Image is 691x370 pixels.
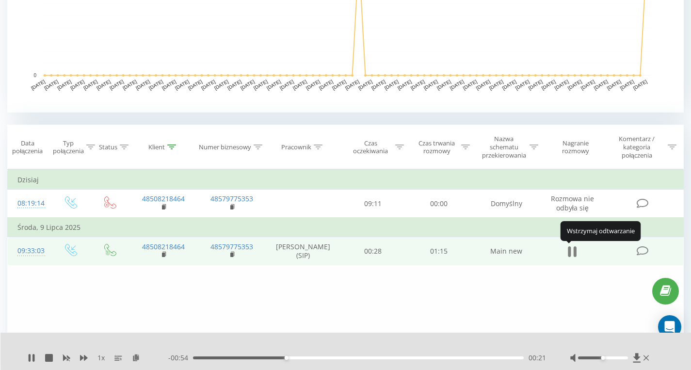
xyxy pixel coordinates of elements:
[210,194,253,203] a: 48579775353
[551,194,594,212] span: Rozmowa nie odbyła się
[148,79,164,91] text: [DATE]
[122,79,138,91] text: [DATE]
[285,356,289,360] div: Accessibility label
[213,79,229,91] text: [DATE]
[97,353,105,363] span: 1 x
[187,79,203,91] text: [DATE]
[135,79,151,91] text: [DATE]
[17,241,40,260] div: 09:33:03
[384,79,400,91] text: [DATE]
[56,79,72,91] text: [DATE]
[406,237,472,265] td: 01:15
[423,79,439,91] text: [DATE]
[357,79,373,91] text: [DATE]
[331,79,347,91] text: [DATE]
[53,139,83,156] div: Typ połączenia
[410,79,426,91] text: [DATE]
[240,79,256,91] text: [DATE]
[528,79,544,91] text: [DATE]
[488,79,504,91] text: [DATE]
[529,353,546,363] span: 00:21
[606,79,622,91] text: [DATE]
[8,218,684,237] td: Środa, 9 Lipca 2025
[609,135,665,160] div: Komentarz / kategoria połączenia
[318,79,334,91] text: [DATE]
[226,79,242,91] text: [DATE]
[462,79,478,91] text: [DATE]
[514,79,530,91] text: [DATE]
[561,221,641,241] div: Wstrzymaj odtwarzanie
[619,79,635,91] text: [DATE]
[370,79,386,91] text: [DATE]
[253,79,269,91] text: [DATE]
[168,353,193,363] span: - 00:54
[96,79,112,91] text: [DATE]
[658,315,681,338] div: Open Intercom Messenger
[415,139,459,156] div: Czas trwania rozmowy
[449,79,465,91] text: [DATE]
[593,79,609,91] text: [DATE]
[30,79,46,91] text: [DATE]
[109,79,125,91] text: [DATE]
[99,143,117,151] div: Status
[8,170,684,190] td: Dzisiaj
[340,190,406,218] td: 09:11
[281,143,311,151] div: Pracownik
[349,139,392,156] div: Czas oczekiwania
[148,143,165,151] div: Klient
[554,79,570,91] text: [DATE]
[567,79,583,91] text: [DATE]
[142,194,185,203] a: 48508218464
[82,79,98,91] text: [DATE]
[344,79,360,91] text: [DATE]
[501,79,517,91] text: [DATE]
[472,190,541,218] td: Domyślny
[142,242,185,251] a: 48508218464
[541,79,557,91] text: [DATE]
[174,79,190,91] text: [DATE]
[549,139,602,156] div: Nagranie rozmowy
[632,79,648,91] text: [DATE]
[481,135,528,160] div: Nazwa schematu przekierowania
[436,79,452,91] text: [DATE]
[8,139,47,156] div: Data połączenia
[199,143,251,151] div: Numer biznesowy
[200,79,216,91] text: [DATE]
[340,237,406,265] td: 00:28
[279,79,295,91] text: [DATE]
[397,79,413,91] text: [DATE]
[43,79,59,91] text: [DATE]
[475,79,491,91] text: [DATE]
[580,79,596,91] text: [DATE]
[406,190,472,218] td: 00:00
[266,237,340,265] td: [PERSON_NAME] (SIP)
[161,79,177,91] text: [DATE]
[472,237,541,265] td: Main new
[69,79,85,91] text: [DATE]
[601,356,605,360] div: Accessibility label
[210,242,253,251] a: 48579775353
[33,73,36,78] text: 0
[305,79,321,91] text: [DATE]
[266,79,282,91] text: [DATE]
[292,79,308,91] text: [DATE]
[17,194,40,213] div: 08:19:14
